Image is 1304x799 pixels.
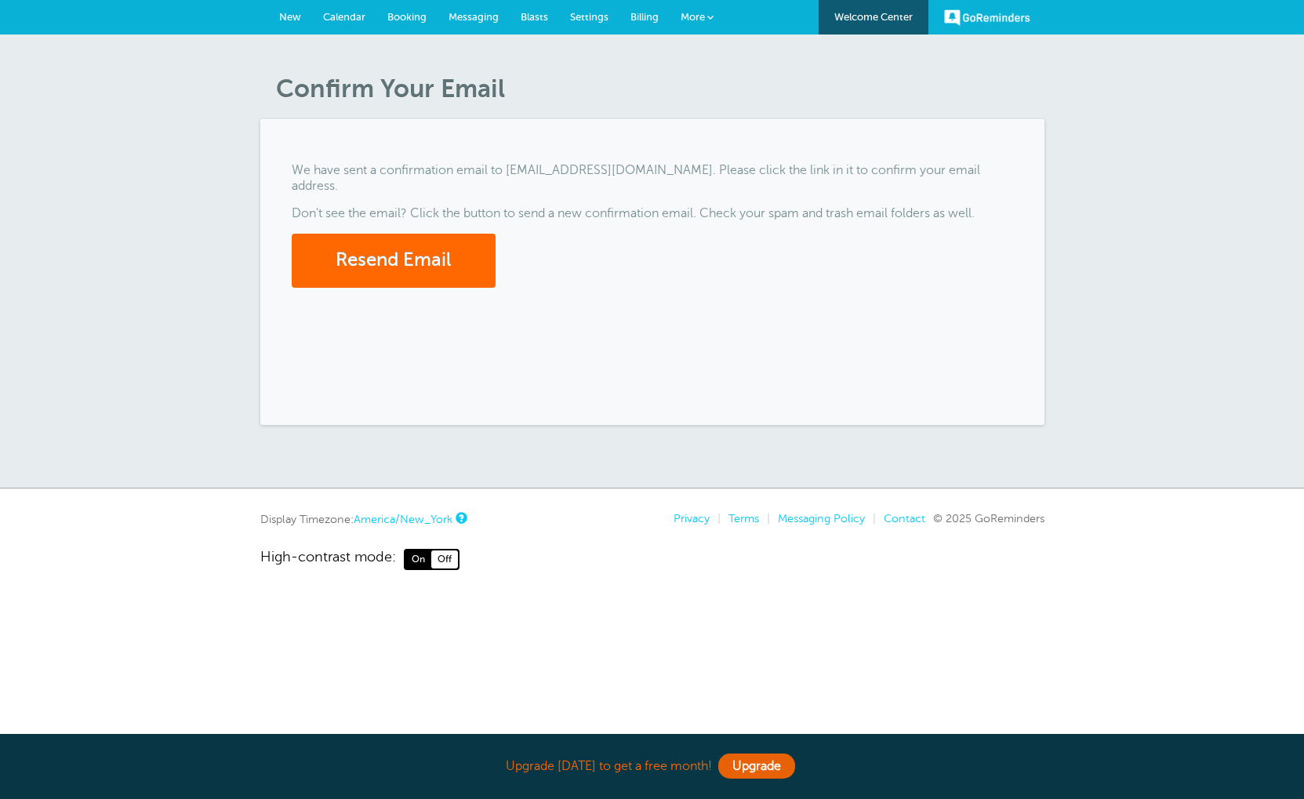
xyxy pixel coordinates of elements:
[323,11,365,23] span: Calendar
[449,11,499,23] span: Messaging
[681,11,705,23] span: More
[933,512,1044,525] span: © 2025 GoReminders
[292,163,1013,193] p: We have sent a confirmation email to [EMAIL_ADDRESS][DOMAIN_NAME]. Please click the link in it to...
[260,512,465,526] div: Display Timezone:
[260,549,396,569] span: High-contrast mode:
[260,750,1044,783] div: Upgrade [DATE] to get a free month!
[728,512,759,525] a: Terms
[431,550,458,568] span: Off
[354,513,452,525] a: America/New_York
[387,11,427,23] span: Booking
[710,512,721,525] li: |
[759,512,770,525] li: |
[521,11,548,23] span: Blasts
[405,550,431,568] span: On
[865,512,876,525] li: |
[260,549,1044,569] a: High-contrast mode: On Off
[292,234,496,288] button: Resend Email
[884,512,925,525] a: Contact
[276,74,1044,104] h1: Confirm Your Email
[674,512,710,525] a: Privacy
[718,754,795,779] a: Upgrade
[570,11,608,23] span: Settings
[778,512,865,525] a: Messaging Policy
[279,11,301,23] span: New
[630,11,659,23] span: Billing
[456,513,465,523] a: This is the timezone being used to display dates and times to you on this device. Click the timez...
[292,206,1013,221] p: Don't see the email? Click the button to send a new confirmation email. Check your spam and trash...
